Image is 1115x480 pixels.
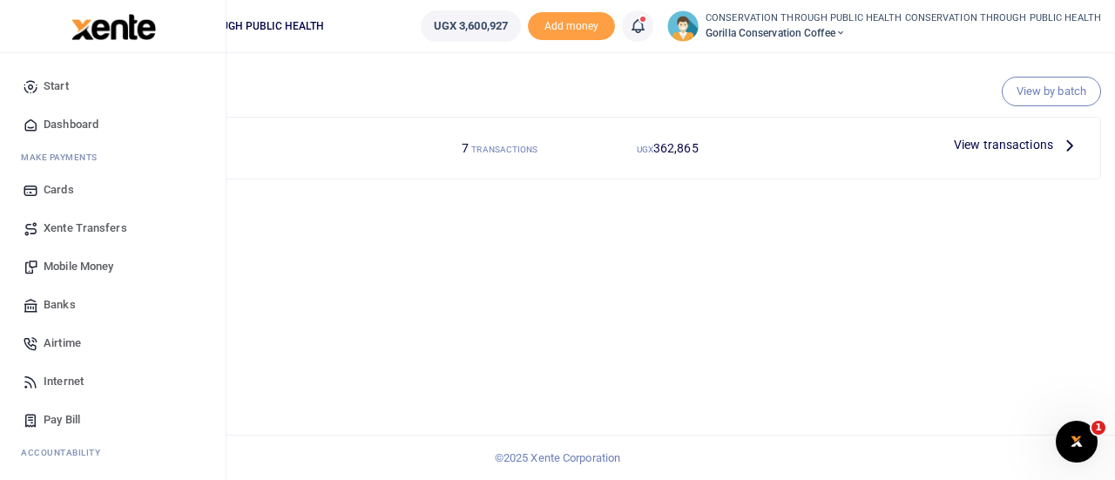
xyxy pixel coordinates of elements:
h4: Mobile Money [88,139,409,158]
a: Pay Bill [14,401,212,439]
span: Dashboard [44,116,98,133]
a: logo-small logo-large logo-large [70,19,156,32]
span: UGX 3,600,927 [434,17,508,35]
span: Gorilla Conservation Coffee [706,25,1101,41]
a: Cards [14,171,212,209]
span: 7 [462,141,469,155]
span: 362,865 [653,141,699,155]
a: Internet [14,362,212,401]
a: Banks [14,286,212,324]
a: Mobile Money [14,247,212,286]
a: Add money [528,18,615,31]
span: countability [34,446,100,459]
iframe: Intercom live chat [1056,421,1098,463]
a: Start [14,67,212,105]
span: Internet [44,373,84,390]
span: View transactions [954,135,1053,154]
li: Ac [14,439,212,466]
span: Airtime [44,335,81,352]
img: logo-large [71,14,156,40]
small: CONSERVATION THROUGH PUBLIC HEALTH CONSERVATION THROUGH PUBLIC HEALTH [706,11,1101,26]
span: Cards [44,181,74,199]
a: UGX 3,600,927 [421,10,521,42]
small: TRANSACTIONS [471,145,537,154]
img: profile-user [667,10,699,42]
li: Wallet ballance [414,10,528,42]
span: Banks [44,296,76,314]
a: profile-user CONSERVATION THROUGH PUBLIC HEALTH CONSERVATION THROUGH PUBLIC HEALTH Gorilla Conser... [667,10,1101,42]
li: Toup your wallet [528,12,615,41]
li: M [14,144,212,171]
a: View by batch [1002,77,1101,106]
a: Dashboard [14,105,212,144]
span: Pay Bill [44,411,80,429]
span: Start [44,78,69,95]
a: Xente Transfers [14,209,212,247]
span: Add money [528,12,615,41]
a: Airtime [14,324,212,362]
h4: Pending your approval [66,75,1101,94]
small: UGX [637,145,653,154]
span: Xente Transfers [44,220,127,237]
span: ake Payments [30,151,98,164]
span: Mobile Money [44,258,113,275]
span: 1 [1091,421,1105,435]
